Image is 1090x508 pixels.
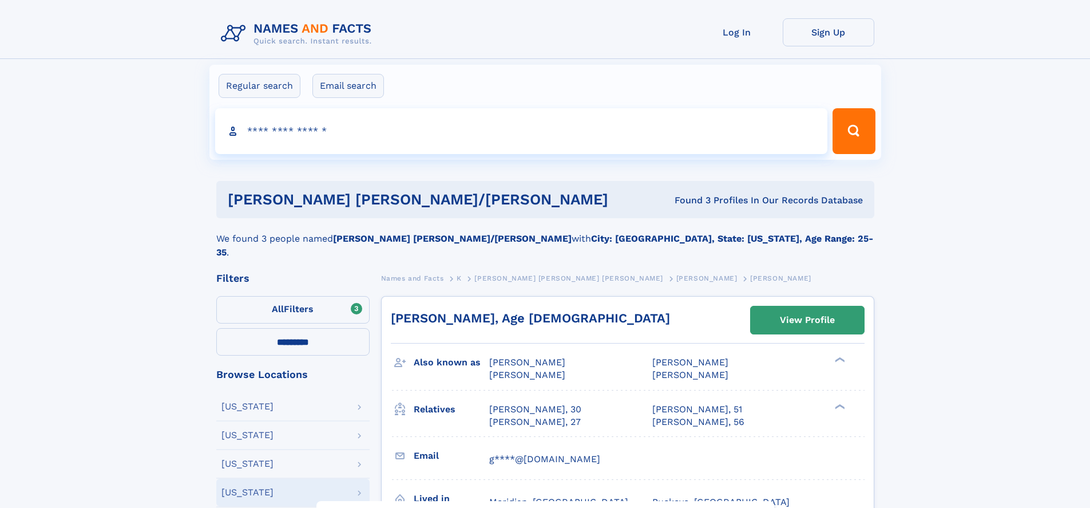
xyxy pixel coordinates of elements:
div: We found 3 people named with . [216,218,874,259]
div: [US_STATE] [221,459,274,468]
input: search input [215,108,828,154]
div: Found 3 Profiles In Our Records Database [641,194,863,207]
a: Names and Facts [381,271,444,285]
a: K [457,271,462,285]
b: [PERSON_NAME] [PERSON_NAME]/[PERSON_NAME] [333,233,572,244]
span: All [272,304,284,314]
div: ❯ [832,403,846,410]
div: Browse Locations [216,369,370,380]
div: [US_STATE] [221,402,274,411]
a: [PERSON_NAME], 27 [489,416,581,428]
span: K [457,274,462,282]
span: [PERSON_NAME] [652,357,728,368]
span: [PERSON_NAME] [750,274,811,282]
label: Filters [216,296,370,324]
span: Buckeye, [GEOGRAPHIC_DATA] [652,497,790,507]
span: [PERSON_NAME] [PERSON_NAME] [PERSON_NAME] [474,274,663,282]
div: [US_STATE] [221,488,274,497]
label: Email search [312,74,384,98]
a: [PERSON_NAME], Age [DEMOGRAPHIC_DATA] [391,311,670,325]
label: Regular search [219,74,300,98]
img: Logo Names and Facts [216,18,381,49]
b: City: [GEOGRAPHIC_DATA], State: [US_STATE], Age Range: 25-35 [216,233,873,258]
h3: Also known as [414,353,489,372]
span: [PERSON_NAME] [652,369,728,380]
a: [PERSON_NAME], 51 [652,403,742,416]
div: Filters [216,273,370,283]
a: Sign Up [783,18,874,46]
a: Log In [691,18,783,46]
a: [PERSON_NAME] [PERSON_NAME] [PERSON_NAME] [474,271,663,285]
span: Meridian, [GEOGRAPHIC_DATA] [489,497,628,507]
span: [PERSON_NAME] [489,357,565,368]
div: View Profile [780,307,835,333]
a: [PERSON_NAME], 56 [652,416,744,428]
a: [PERSON_NAME] [676,271,738,285]
span: [PERSON_NAME] [489,369,565,380]
a: View Profile [751,306,864,334]
div: [US_STATE] [221,431,274,440]
span: [PERSON_NAME] [676,274,738,282]
div: ❯ [832,356,846,364]
h1: [PERSON_NAME] [PERSON_NAME]/[PERSON_NAME] [228,192,641,207]
button: Search Button [833,108,875,154]
h3: Relatives [414,400,489,419]
h3: Email [414,446,489,466]
a: [PERSON_NAME], 30 [489,403,581,416]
